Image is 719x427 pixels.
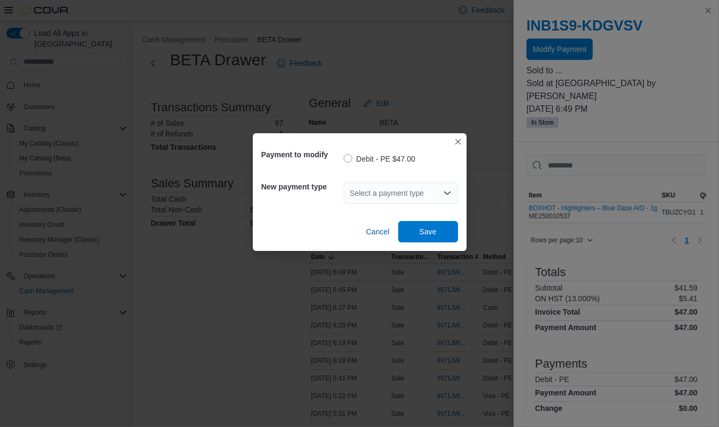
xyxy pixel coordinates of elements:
input: Accessible screen reader label [350,187,351,200]
span: Save [420,226,437,237]
h5: Payment to modify [261,144,342,165]
span: Cancel [366,226,390,237]
h5: New payment type [261,176,342,197]
button: Save [398,221,458,242]
label: Debit - PE $47.00 [344,152,416,165]
button: Closes this modal window [452,135,465,148]
button: Cancel [362,221,394,242]
button: Open list of options [443,189,452,197]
